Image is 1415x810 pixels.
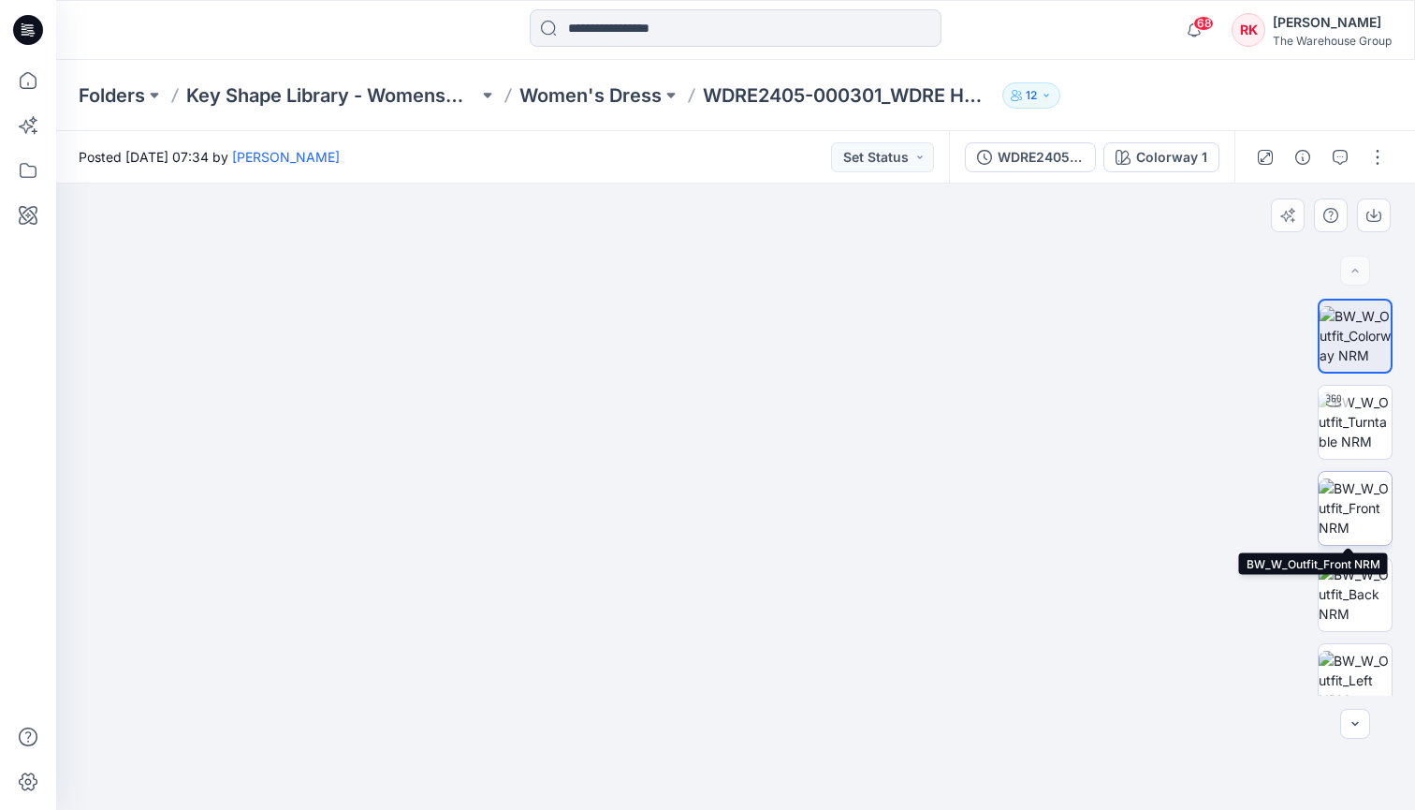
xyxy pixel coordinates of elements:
[1273,11,1392,34] div: [PERSON_NAME]
[1319,479,1392,538] img: BW_W_Outfit_Front NRM
[1320,306,1391,365] img: BW_W_Outfit_Colorway NRM
[1319,651,1392,710] img: BW_W_Outfit_Left NRM
[1232,13,1265,47] div: RK
[998,147,1084,168] div: WDRE2405-000301_WDRE HH CHANNELLED TRIANGLE CUP MIDI DRESS
[278,38,1193,810] img: eyJhbGciOiJIUzI1NiIsImtpZCI6IjAiLCJzbHQiOiJzZXMiLCJ0eXAiOiJKV1QifQ.eyJkYXRhIjp7InR5cGUiOiJzdG9yYW...
[1319,392,1392,451] img: BW_W_Outfit_Turntable NRM
[186,82,478,109] a: Key Shape Library - Womenswear
[1026,85,1037,106] p: 12
[703,82,995,109] p: WDRE2405-000301_WDRE HH CHANNELLED TRIANGLE CUP MIDI DRESS
[79,82,145,109] a: Folders
[1288,142,1318,172] button: Details
[232,149,340,165] a: [PERSON_NAME]
[519,82,662,109] a: Women's Dress
[965,142,1096,172] button: WDRE2405-000301_WDRE HH CHANNELLED TRIANGLE CUP MIDI DRESS
[1002,82,1060,109] button: 12
[1136,147,1207,168] div: Colorway 1
[1193,16,1214,31] span: 68
[1103,142,1219,172] button: Colorway 1
[1273,34,1392,48] div: The Warehouse Group
[1319,565,1392,624] img: BW_W_Outfit_Back NRM
[79,147,340,167] span: Posted [DATE] 07:34 by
